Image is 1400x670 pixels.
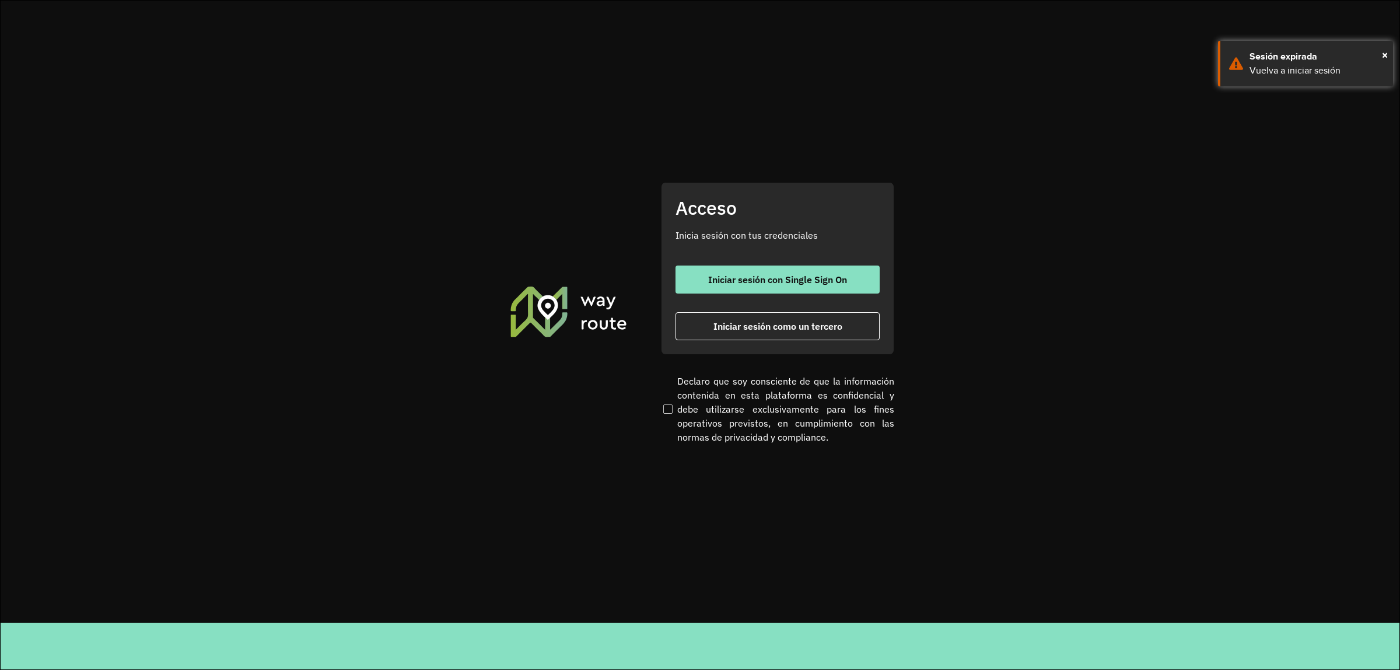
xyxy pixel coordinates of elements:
[675,312,880,340] button: button
[1249,64,1384,78] div: Vuelva a iniciar sesión
[708,275,847,284] span: Iniciar sesión con Single Sign On
[675,197,880,219] h2: Acceso
[713,322,842,331] span: Iniciar sesión como un tercero
[661,374,894,444] label: Declaro que soy consciente de que la información contenida en esta plataforma es confidencial y d...
[509,285,629,339] img: Roteirizador AmbevTech
[675,228,880,242] p: Inicia sesión con tus credenciales
[1382,46,1388,64] span: ×
[1382,46,1388,64] button: Close
[675,266,880,294] button: button
[1249,50,1384,64] div: Sesión expirada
